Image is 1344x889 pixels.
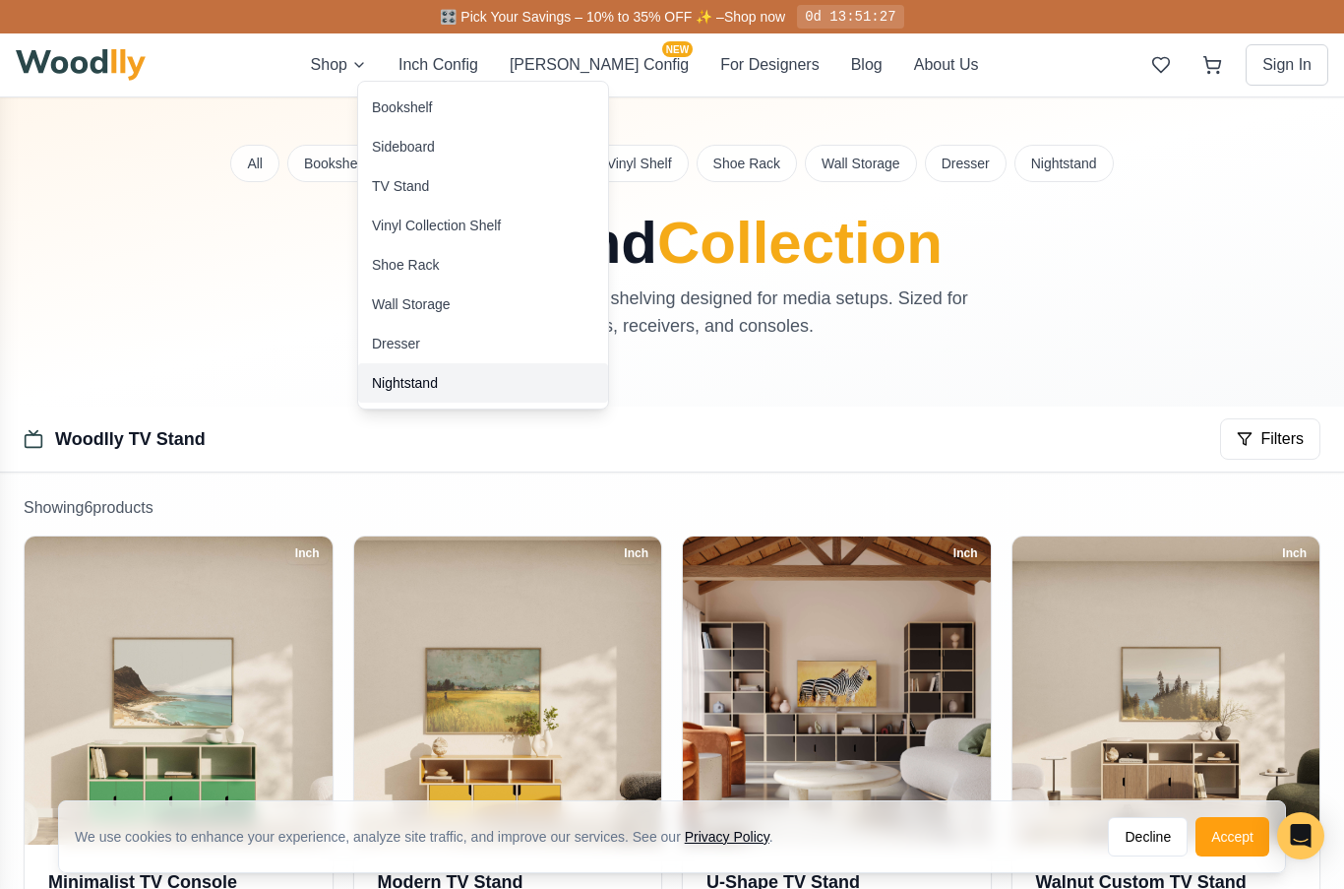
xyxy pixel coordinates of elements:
div: Nightstand [372,373,438,393]
div: Vinyl Collection Shelf [372,216,501,235]
div: Bookshelf [372,97,432,117]
div: Shop [357,81,609,410]
div: Dresser [372,334,420,353]
div: Sideboard [372,137,435,157]
div: Shoe Rack [372,255,439,275]
div: Wall Storage [372,294,451,314]
div: TV Stand [372,176,429,196]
